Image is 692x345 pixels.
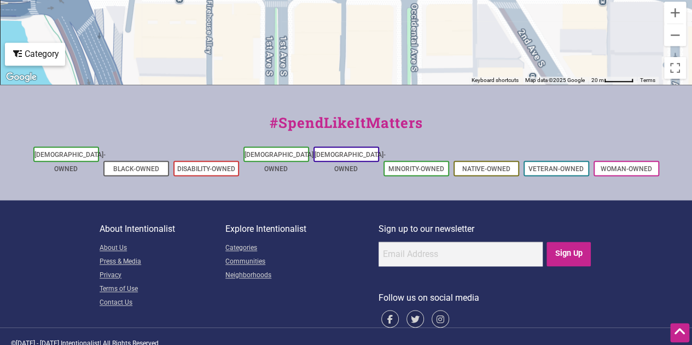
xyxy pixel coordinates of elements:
a: Woman-Owned [601,165,652,173]
p: Sign up to our newsletter [379,222,592,236]
input: Sign Up [546,242,591,266]
button: Toggle fullscreen view [663,56,687,80]
a: Disability-Owned [177,165,235,173]
a: Minority-Owned [388,165,444,173]
button: Zoom in [664,2,686,24]
a: Categories [225,242,379,255]
button: Keyboard shortcuts [472,77,519,84]
a: Open this area in Google Maps (opens a new window) [3,70,39,84]
a: Contact Us [100,296,225,310]
a: Native-Owned [462,165,510,173]
p: About Intentionalist [100,222,225,236]
button: Zoom out [664,24,686,46]
a: [DEMOGRAPHIC_DATA]-Owned [245,151,316,173]
p: Explore Intentionalist [225,222,379,236]
a: Terms (opens in new tab) [640,77,655,83]
span: Map data ©2025 Google [525,77,585,83]
a: Neighborhoods [225,269,379,283]
p: Follow us on social media [379,291,592,305]
div: Filter by category [5,43,65,66]
a: Veteran-Owned [528,165,584,173]
a: Black-Owned [113,165,159,173]
div: Category [6,44,64,65]
a: Press & Media [100,255,225,269]
img: Google [3,70,39,84]
a: Communities [225,255,379,269]
input: Email Address [379,242,543,266]
div: Scroll Back to Top [670,323,689,342]
a: Terms of Use [100,283,225,296]
span: 20 m [591,77,604,83]
a: Privacy [100,269,225,283]
a: About Us [100,242,225,255]
a: [DEMOGRAPHIC_DATA]-Owned [315,151,386,173]
a: [DEMOGRAPHIC_DATA]-Owned [34,151,106,173]
button: Map Scale: 20 m per 50 pixels [588,77,637,84]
